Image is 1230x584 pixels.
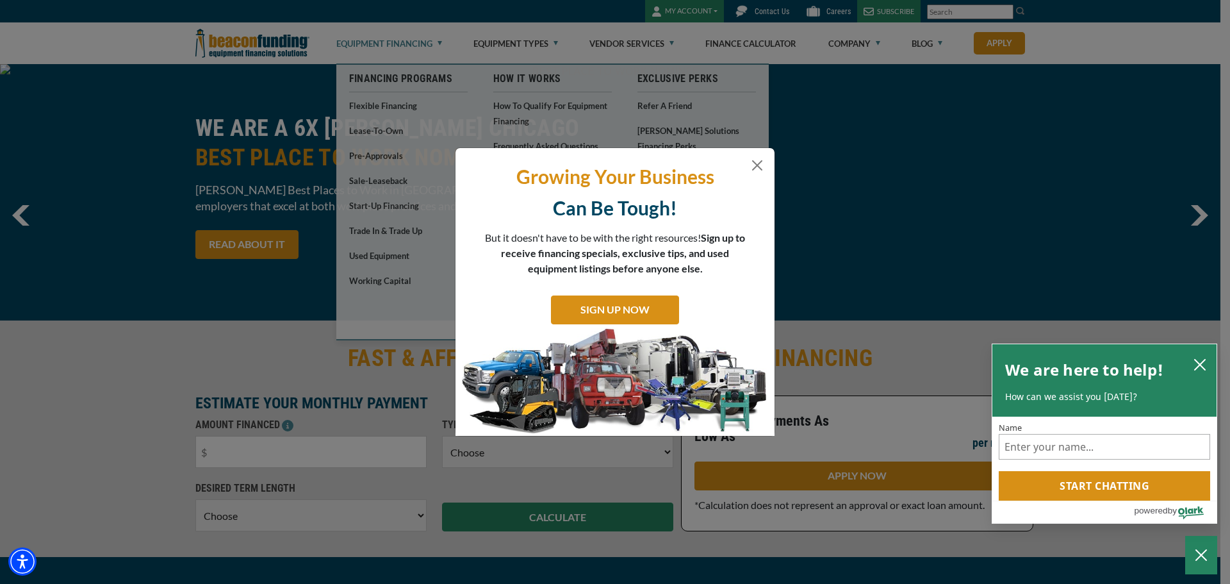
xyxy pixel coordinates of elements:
[750,158,765,173] button: Close
[501,231,745,274] span: Sign up to receive financing specials, exclusive tips, and used equipment listings before anyone ...
[1134,501,1217,523] a: Powered by Olark - open in a new tab
[1005,390,1204,403] p: How can we assist you [DATE]?
[999,434,1210,460] input: Name
[1185,536,1217,574] button: Close Chatbox
[1005,357,1163,383] h2: We are here to help!
[1168,503,1177,519] span: by
[465,196,765,221] p: Can Be Tough!
[1190,355,1210,373] button: close chatbox
[999,423,1210,431] label: Name
[484,230,746,276] p: But it doesn't have to be with the right resources!
[465,164,765,189] p: Growing Your Business
[1134,503,1167,519] span: powered
[8,547,37,576] div: Accessibility Menu
[992,344,1217,524] div: olark chatbox
[455,328,775,437] img: subscribe-modal.jpg
[551,296,679,324] a: SIGN UP NOW
[999,471,1210,501] button: Start chatting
